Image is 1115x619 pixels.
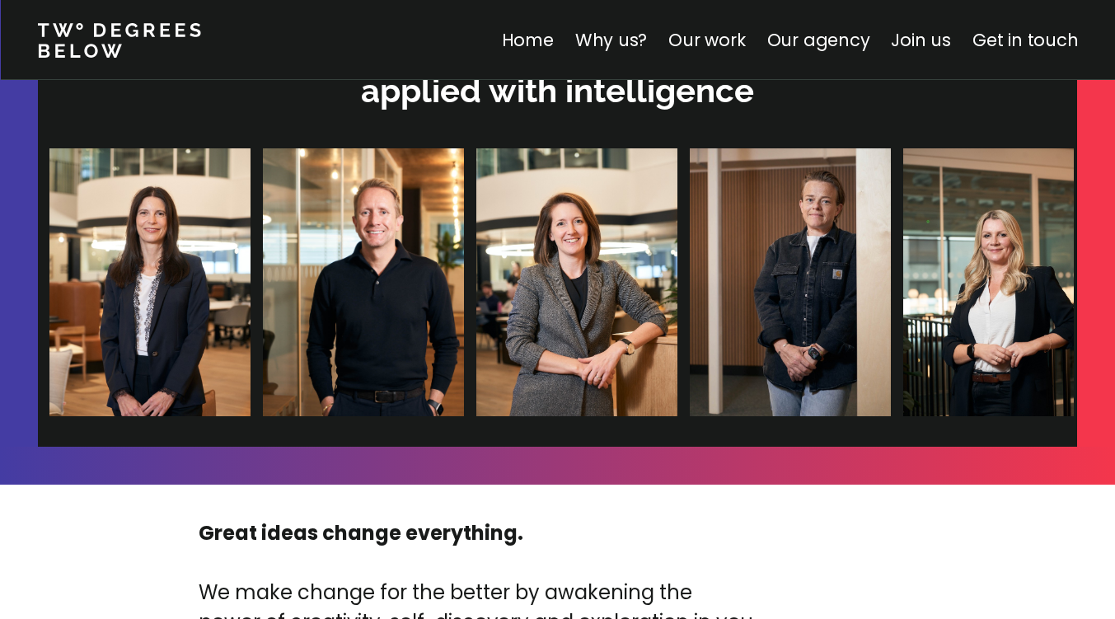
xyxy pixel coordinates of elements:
[261,148,462,416] img: James
[46,36,1069,109] p: Creative bravery, applied with intelligence
[891,28,951,52] a: Join us
[972,28,1078,52] a: Get in touch
[902,148,1103,416] img: Halina
[766,28,869,52] a: Our agency
[475,148,676,416] img: Gemma
[199,519,523,546] strong: Great ideas change everything.
[688,148,889,416] img: Dani
[668,28,745,52] a: Our work
[48,148,249,416] img: Clare
[574,28,647,52] a: Why us?
[501,28,553,52] a: Home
